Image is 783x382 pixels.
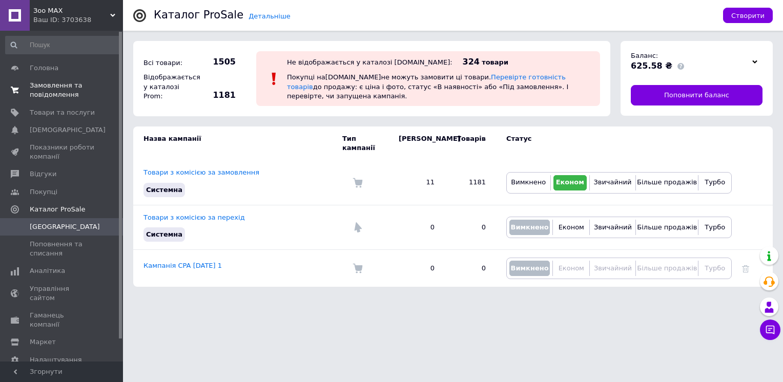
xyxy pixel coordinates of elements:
[664,91,729,100] span: Поповнити баланс
[249,12,291,20] a: Детальніше
[287,58,452,66] div: Не відображається у каталозі [DOMAIN_NAME]:
[30,108,95,117] span: Товари та послуги
[143,168,259,176] a: Товари з комісією за замовлення
[556,178,584,186] span: Економ
[553,175,587,190] button: Економ
[445,250,496,287] td: 0
[143,214,245,221] a: Товари з комісією за перехід
[509,175,548,190] button: Вимкнено
[146,186,182,194] span: Системна
[388,160,445,205] td: 11
[592,175,633,190] button: Звичайний
[510,223,548,231] span: Вимкнено
[30,337,56,347] span: Маркет
[731,12,765,19] span: Створити
[638,261,695,276] button: Більше продажів
[760,320,780,340] button: Чат з покупцем
[445,126,496,160] td: Товарів
[594,264,632,272] span: Звичайний
[559,223,584,231] span: Економ
[638,220,695,235] button: Більше продажів
[705,178,725,186] span: Турбо
[701,175,729,190] button: Турбо
[30,187,57,197] span: Покупці
[353,263,363,273] img: Комісія за замовлення
[133,126,342,160] td: Назва кампанії
[30,266,65,275] span: Аналітика
[33,15,123,25] div: Ваш ID: 3703638
[30,205,85,214] span: Каталог ProSale
[637,264,697,272] span: Більше продажів
[30,222,100,231] span: [GEOGRAPHIC_DATA]
[482,58,508,66] span: товари
[353,222,363,232] img: Комісія за перехід
[723,8,773,23] button: Створити
[30,240,95,258] span: Поповнення та списання
[509,261,550,276] button: Вимкнено
[30,284,95,303] span: Управління сайтом
[388,126,445,160] td: [PERSON_NAME]
[342,126,388,160] td: Тип кампанії
[705,223,725,231] span: Турбо
[593,178,631,186] span: Звичайний
[510,264,548,272] span: Вимкнено
[33,6,110,15] span: Зоо МАХ
[146,230,182,238] span: Системна
[30,63,58,73] span: Головна
[143,262,222,269] a: Кампанія CPA [DATE] 1
[287,73,566,90] a: Перевірте готовність товарів
[266,71,282,87] img: :exclamation:
[637,178,697,186] span: Більше продажів
[154,10,243,20] div: Каталог ProSale
[30,125,106,135] span: [DEMOGRAPHIC_DATA]
[30,143,95,161] span: Показники роботи компанії
[200,56,236,68] span: 1505
[287,73,568,99] span: Покупці на [DOMAIN_NAME] не можуть замовити ці товари. до продажу: є ціна і фото, статус «В наявн...
[555,261,587,276] button: Економ
[705,264,725,272] span: Турбо
[592,261,633,276] button: Звичайний
[388,250,445,287] td: 0
[742,264,749,272] a: Видалити
[463,57,480,67] span: 324
[511,178,546,186] span: Вимкнено
[555,220,587,235] button: Економ
[30,355,82,365] span: Налаштування
[496,126,732,160] td: Статус
[141,56,197,70] div: Всі товари:
[631,52,658,59] span: Баланс:
[631,85,763,105] a: Поповнити баланс
[445,205,496,249] td: 0
[141,70,197,103] div: Відображається у каталозі Prom:
[592,220,633,235] button: Звичайний
[509,220,550,235] button: Вимкнено
[637,223,697,231] span: Більше продажів
[200,90,236,101] span: 1181
[701,261,729,276] button: Турбо
[445,160,496,205] td: 1181
[30,81,95,99] span: Замовлення та повідомлення
[388,205,445,249] td: 0
[701,220,729,235] button: Турбо
[30,169,56,179] span: Відгуки
[5,36,121,54] input: Пошук
[631,61,672,71] span: 625.58 ₴
[638,175,695,190] button: Більше продажів
[353,178,363,188] img: Комісія за замовлення
[594,223,632,231] span: Звичайний
[30,311,95,329] span: Гаманець компанії
[559,264,584,272] span: Економ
